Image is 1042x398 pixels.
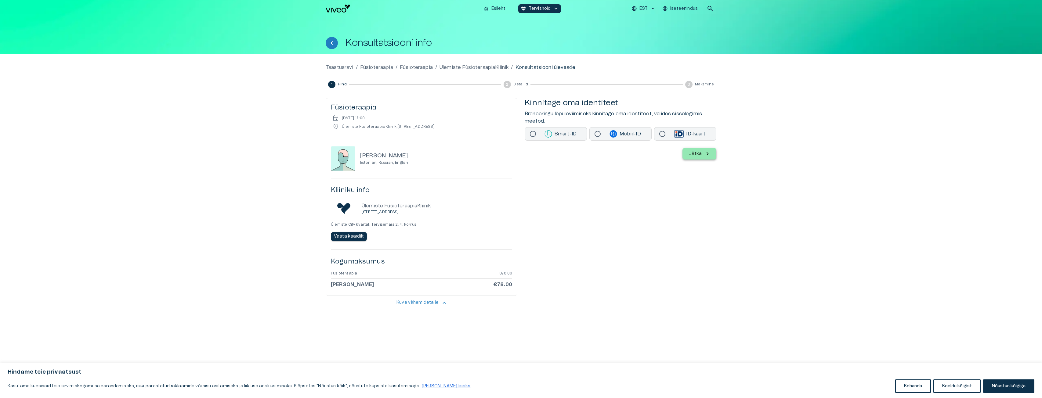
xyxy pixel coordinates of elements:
[525,110,716,125] p: Broneeringu lõpuleviimiseks kinnitage oma identiteet, valides sisselogimis meetod.
[516,64,576,71] p: Konsultatsiooni ülevaade
[334,233,364,240] p: Vaata kaardilt
[441,299,448,306] span: keyboard_arrow_up
[521,6,526,11] span: ecg_heart
[345,38,432,48] h1: Konsultatsiooni info
[332,114,339,122] span: event
[360,64,393,71] a: Füsioteraapia
[326,37,338,49] button: Tagasi
[661,4,699,13] button: Iseteenindus
[331,83,332,86] text: 1
[689,151,702,157] p: Jätka
[326,5,479,13] a: Navigate to homepage
[331,232,367,241] button: Vaata kaardilt
[342,124,434,129] p: Ülemiste FüsioteraapiaKliinik , [STREET_ADDRESS]
[332,123,339,130] span: location_on
[331,103,512,112] h5: Füsioteraapia
[435,64,437,71] p: /
[610,130,617,138] img: mobile-id login
[895,379,931,393] button: Kohanda
[396,64,397,71] p: /
[422,384,471,389] a: Loe lisaks
[631,4,657,13] button: EST
[331,186,512,195] h5: Kliiniku info
[670,5,698,12] p: Iseteenindus
[513,82,528,87] span: Detailid
[669,130,711,138] p: ID-kaart
[331,223,416,226] span: Ülemiste City kvartal, Tervisemaja 2, 4. korrus
[360,152,408,160] h6: [PERSON_NAME]
[400,64,433,71] a: Füsioteraapia
[695,82,714,87] span: Maksmine
[331,146,355,171] img: doctor
[396,299,439,306] p: Kuva vähem detaile
[506,83,508,86] text: 2
[481,4,508,13] button: homeEsileht
[525,98,716,108] h4: Kinnitage oma identiteet
[331,257,512,266] h5: Kogumaksumus
[518,4,561,13] button: ecg_heartTervishoidkeyboard_arrow_down
[604,130,646,138] p: Mobiil-ID
[483,6,489,11] span: home
[326,64,353,71] a: Taastusravi
[342,116,365,121] p: [DATE] 17:00
[338,82,347,87] span: Hind
[553,6,559,11] span: keyboard_arrow_down
[360,160,408,165] p: Estonian, Russian, English
[331,281,374,288] h6: [PERSON_NAME]
[688,83,690,86] text: 3
[539,130,582,138] p: Smart-ID
[674,130,684,138] img: id-card login
[491,5,505,12] p: Esileht
[493,281,512,288] h6: €78.00
[326,5,350,13] img: Viveo logo
[639,5,648,12] p: EST
[362,202,431,210] p: Ülemiste FüsioteraapiaKliinik
[326,297,517,309] button: Kuva vähem detailekeyboard_arrow_up
[682,148,716,160] button: Jätka
[499,271,512,276] p: €78.00
[440,64,508,71] a: Ülemiste FüsioteraapiaKliinik
[362,210,431,215] p: [STREET_ADDRESS]
[31,5,40,10] span: Help
[933,379,981,393] button: Keeldu kõigist
[337,202,351,215] img: Ülemiste FüsioteraapiaKliinik logo
[545,130,552,138] img: smart-id login
[8,382,471,390] p: Kasutame küpsiseid teie sirvimiskogemuse parandamiseks, isikupärastatud reklaamide või sisu esita...
[983,379,1034,393] button: Nõustun kõigiga
[529,5,551,12] p: Tervishoid
[8,368,1034,376] p: Hindame teie privaatsust
[511,64,513,71] p: /
[704,2,716,15] button: open search modal
[356,64,358,71] p: /
[331,271,357,276] p: Füsioteraapia
[707,5,714,12] span: search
